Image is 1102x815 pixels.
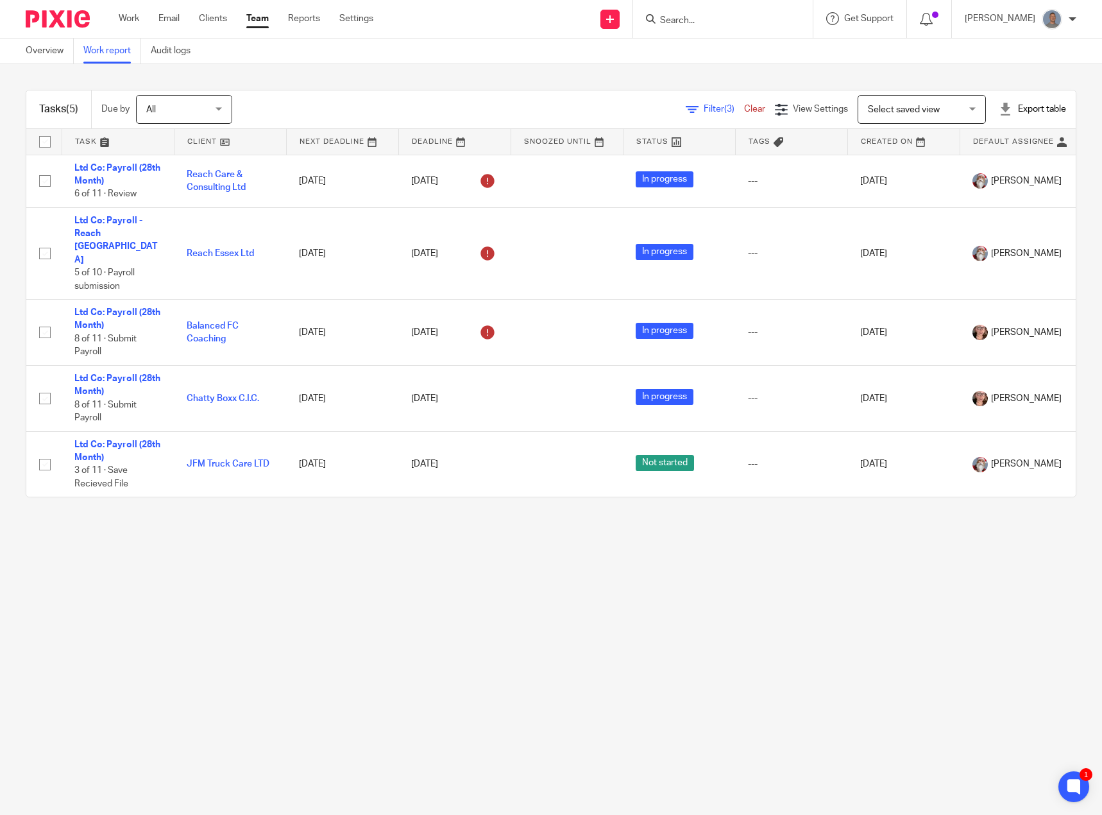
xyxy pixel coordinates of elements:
[991,247,1062,260] span: [PERSON_NAME]
[847,365,960,431] td: [DATE]
[748,458,835,470] div: ---
[972,173,988,189] img: Karen%20Pic.png
[411,458,498,470] div: [DATE]
[411,392,498,405] div: [DATE]
[39,103,78,116] h1: Tasks
[26,39,74,64] a: Overview
[991,392,1062,405] span: [PERSON_NAME]
[74,189,137,198] span: 6 of 11 · Review
[636,389,693,405] span: In progress
[101,103,130,116] p: Due by
[991,458,1062,470] span: [PERSON_NAME]
[187,322,239,343] a: Balanced FC Coaching
[748,326,835,339] div: ---
[286,300,398,366] td: [DATE]
[704,105,744,114] span: Filter
[965,12,1035,25] p: [PERSON_NAME]
[119,12,139,25] a: Work
[74,268,135,291] span: 5 of 10 · Payroll submission
[187,249,254,258] a: Reach Essex Ltd
[1042,9,1062,30] img: James%20Headshot.png
[74,400,137,423] span: 8 of 11 · Submit Payroll
[868,105,940,114] span: Select saved view
[636,171,693,187] span: In progress
[972,325,988,340] img: Louise.jpg
[1080,768,1092,781] div: 1
[74,308,160,330] a: Ltd Co: Payroll (28th Month)
[636,244,693,260] span: In progress
[847,300,960,366] td: [DATE]
[991,175,1062,187] span: [PERSON_NAME]
[847,207,960,299] td: [DATE]
[749,138,770,145] span: Tags
[246,12,269,25] a: Team
[636,455,694,471] span: Not started
[411,243,498,264] div: [DATE]
[286,431,398,497] td: [DATE]
[74,467,128,489] span: 3 of 11 · Save Recieved File
[844,14,894,23] span: Get Support
[146,105,156,114] span: All
[26,10,90,28] img: Pixie
[793,105,848,114] span: View Settings
[187,170,246,192] a: Reach Care & Consulting Ltd
[847,155,960,207] td: [DATE]
[659,15,774,27] input: Search
[991,326,1062,339] span: [PERSON_NAME]
[74,374,160,396] a: Ltd Co: Payroll (28th Month)
[199,12,227,25] a: Clients
[83,39,141,64] a: Work report
[847,431,960,497] td: [DATE]
[286,155,398,207] td: [DATE]
[999,103,1066,116] div: Export table
[286,207,398,299] td: [DATE]
[748,175,835,187] div: ---
[158,12,180,25] a: Email
[187,394,259,403] a: Chatty Boxx C.I.C.
[636,323,693,339] span: In progress
[972,246,988,261] img: Karen%20Pic.png
[411,322,498,343] div: [DATE]
[724,105,734,114] span: (3)
[339,12,373,25] a: Settings
[286,365,398,431] td: [DATE]
[74,440,160,462] a: Ltd Co: Payroll (28th Month)
[748,247,835,260] div: ---
[411,171,498,191] div: [DATE]
[187,459,269,468] a: JFM Truck Care LTD
[744,105,765,114] a: Clear
[288,12,320,25] a: Reports
[748,392,835,405] div: ---
[972,391,988,406] img: Louise.jpg
[972,457,988,472] img: Karen%20Pic.png
[74,164,160,185] a: Ltd Co: Payroll (28th Month)
[66,104,78,114] span: (5)
[151,39,200,64] a: Audit logs
[74,334,137,357] span: 8 of 11 · Submit Payroll
[74,216,158,264] a: Ltd Co: Payroll - Reach [GEOGRAPHIC_DATA]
